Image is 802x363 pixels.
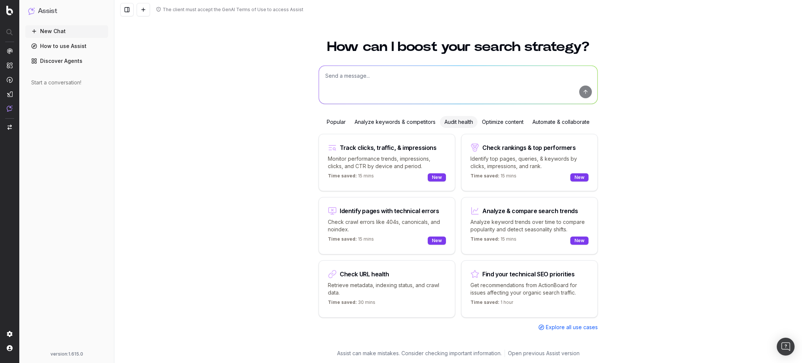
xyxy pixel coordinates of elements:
img: Studio [7,91,13,97]
img: Setting [7,331,13,337]
p: 1 hour [470,299,513,308]
img: Analytics [7,48,13,54]
div: New [428,237,446,245]
p: 15 mins [470,173,516,182]
div: Check URL health [340,271,389,277]
div: version: 1.615.0 [28,351,105,357]
div: Analyze & compare search trends [482,208,578,214]
span: Time saved: [328,173,357,179]
h1: How can I boost your search strategy? [319,40,598,54]
span: Time saved: [328,236,357,242]
div: New [570,173,589,181]
p: Monitor performance trends, impressions, clicks, and CTR by device and period. [328,155,446,170]
p: Retrieve metadata, indexing status, and crawl data. [328,282,446,296]
a: Discover Agents [25,55,108,67]
button: New Chat [25,25,108,37]
div: Identify pages with technical errors [340,208,439,214]
div: New [428,173,446,181]
p: Analyze keyword trends over time to compare popularity and detect seasonality shifts. [470,218,589,233]
span: Time saved: [470,299,499,305]
span: Explore all use cases [546,324,598,331]
a: Explore all use cases [538,324,598,331]
h1: Assist [38,6,57,16]
span: Time saved: [328,299,357,305]
img: My account [7,345,13,351]
div: Audit health [440,116,477,128]
span: Time saved: [470,236,499,242]
div: Find your technical SEO priorities [482,271,574,277]
div: Track clicks, traffic, & impressions [340,145,437,151]
button: Assist [28,6,105,16]
img: Botify logo [6,6,13,15]
p: 15 mins [328,236,374,245]
div: Start a conversation! [31,79,102,86]
a: How to use Assist [25,40,108,52]
div: Optimize content [477,116,528,128]
img: Assist [28,7,35,15]
span: Time saved: [470,173,499,179]
div: Analyze keywords & competitors [350,116,440,128]
p: Get recommendations from ActionBoard for issues affecting your organic search traffic. [470,282,589,296]
p: 30 mins [328,299,375,308]
div: Open Intercom Messenger [777,338,795,356]
img: Assist [7,105,13,112]
p: Assist can make mistakes. Consider checking important information. [337,350,502,357]
a: Open previous Assist version [508,350,580,357]
div: Popular [322,116,350,128]
div: Check rankings & top performers [482,145,576,151]
p: 15 mins [328,173,374,182]
img: Activation [7,77,13,83]
img: Switch project [7,125,12,130]
img: Intelligence [7,62,13,68]
div: The client must accept the GenAI Terms of Use to access Assist [163,7,303,13]
p: 15 mins [470,236,516,245]
div: New [570,237,589,245]
div: Automate & collaborate [528,116,594,128]
p: Identify top pages, queries, & keywords by clicks, impressions, and rank. [470,155,589,170]
p: Check crawl errors like 404s, canonicals, and noindex. [328,218,446,233]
